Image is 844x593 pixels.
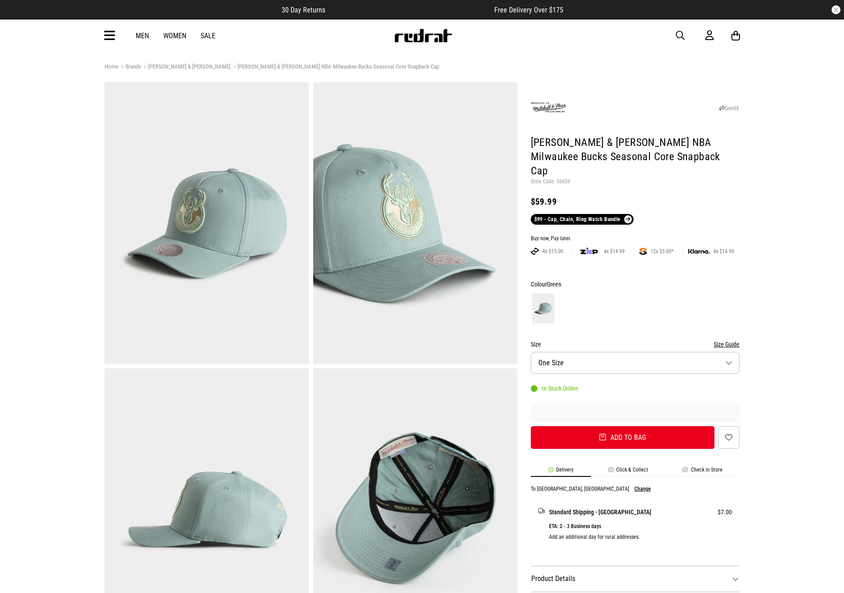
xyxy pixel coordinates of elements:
span: 30 Day Returns [282,6,325,14]
button: One Size [531,352,740,374]
span: 4x $14.99 [600,248,628,255]
img: SPLITPAY [639,248,647,255]
img: Mitchell & Ness Nba Milwaukee Bucks Seasonal Core Snapback Cap in Green [313,82,517,364]
button: Change [634,486,651,492]
div: $59.99 [531,196,740,207]
h1: [PERSON_NAME] & [PERSON_NAME] NBA Milwaukee Bucks Seasonal Core Snapback Cap [531,136,740,178]
div: Buy now, Pay later. [531,235,740,242]
li: Delivery [531,467,591,477]
img: Redrat logo [394,29,452,42]
li: Check in Store [666,467,740,477]
p: To [GEOGRAPHIC_DATA], [GEOGRAPHIC_DATA] [531,486,629,492]
a: [PERSON_NAME] & [PERSON_NAME] NBA Milwaukee Bucks Seasonal Core Snapback Cap [230,63,439,72]
button: Size Guide [714,339,739,350]
span: Standard Shipping - [GEOGRAPHIC_DATA] [549,507,651,517]
span: $7.00 [718,507,732,517]
a: Brands [118,63,141,72]
img: KLARNA [688,249,710,254]
iframe: Customer reviews powered by Trustpilot [343,5,477,14]
dt: Product Details [531,566,740,592]
div: In Stock Online [531,385,578,392]
span: 4x $15.00 [539,248,567,255]
a: [PERSON_NAME] & [PERSON_NAME] [141,63,230,72]
img: Mitchell & Ness Nba Milwaukee Bucks Seasonal Core Snapback Cap in Green [105,82,309,364]
p: ETA: 2 - 3 Business days Add an additional day for rural addresses. [549,521,732,542]
iframe: Customer reviews powered by Trustpilot [531,408,740,417]
span: One Size [538,359,564,367]
span: 12x $5.00* [647,248,677,255]
a: $99 - Cap, Chain, Ring Watch Bundle [531,214,634,225]
li: Click & Collect [591,467,666,477]
a: Home [105,63,118,70]
a: Women [163,32,186,40]
p: Style Code: 58459 [531,178,740,186]
div: Colour [531,279,740,290]
img: Mitchell & Ness [531,90,566,125]
span: 4x $14.99 [710,248,738,255]
button: Add to bag [531,426,715,449]
a: Sale [201,32,215,40]
a: SHARE [719,105,739,112]
a: Men [136,32,149,40]
img: AFTERPAY [531,248,539,255]
span: Green [547,281,561,288]
img: Green [532,293,554,323]
span: Free Delivery Over $175 [494,6,563,14]
div: Size [531,339,740,350]
img: zip [580,247,598,256]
